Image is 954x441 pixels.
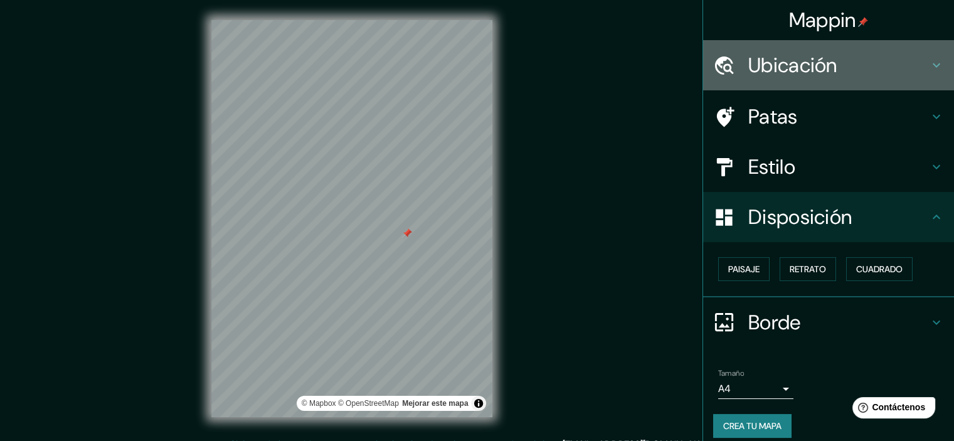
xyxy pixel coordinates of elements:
font: Paisaje [728,263,760,275]
canvas: Mapa [211,20,492,417]
font: Mappin [789,7,856,33]
font: Tamaño [718,368,744,378]
img: pin-icon.png [858,17,868,27]
button: Retrato [780,257,836,281]
a: Mapbox [302,399,336,408]
div: Disposición [703,192,954,242]
button: Cuadrado [846,257,913,281]
a: Mapa de OpenStreet [338,399,399,408]
div: Patas [703,92,954,142]
button: Paisaje [718,257,770,281]
font: Ubicación [748,52,837,78]
font: © OpenStreetMap [338,399,399,408]
div: A4 [718,379,793,399]
font: Crea tu mapa [723,420,782,432]
button: Activar o desactivar atribución [471,396,486,411]
button: Crea tu mapa [713,414,792,438]
div: Ubicación [703,40,954,90]
div: Borde [703,297,954,348]
font: Retrato [790,263,826,275]
font: Patas [748,104,798,130]
div: Estilo [703,142,954,192]
font: Mejorar este mapa [402,399,468,408]
font: Estilo [748,154,795,180]
font: Cuadrado [856,263,903,275]
a: Map feedback [402,399,468,408]
font: Borde [748,309,801,336]
font: Disposición [748,204,852,230]
font: © Mapbox [302,399,336,408]
font: A4 [718,382,731,395]
iframe: Lanzador de widgets de ayuda [842,392,940,427]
